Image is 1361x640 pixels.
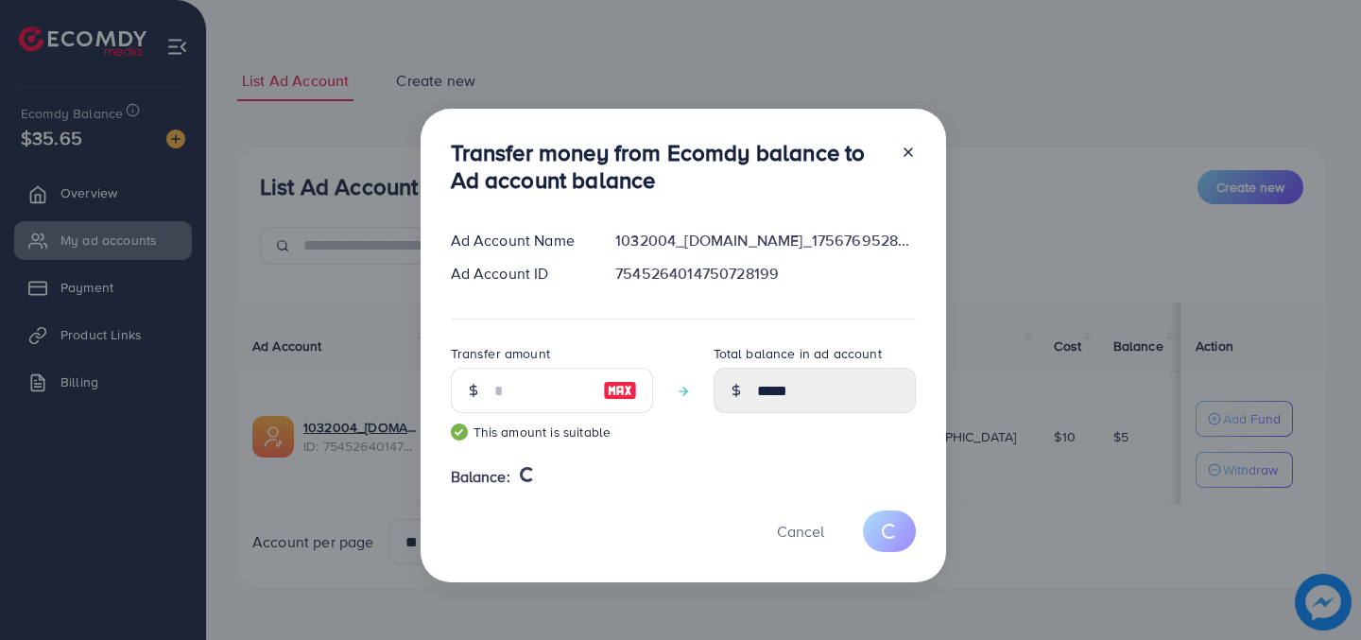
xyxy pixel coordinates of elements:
div: 1032004_[DOMAIN_NAME]_1756769528352 [600,230,930,251]
label: Total balance in ad account [714,344,882,363]
div: Ad Account ID [436,263,601,285]
div: 7545264014750728199 [600,263,930,285]
img: guide [451,424,468,441]
small: This amount is suitable [451,423,653,441]
div: Ad Account Name [436,230,601,251]
span: Cancel [777,521,824,542]
label: Transfer amount [451,344,550,363]
h3: Transfer money from Ecomdy balance to Ad account balance [451,139,886,194]
img: image [603,379,637,402]
button: Cancel [753,510,848,551]
span: Balance: [451,466,510,488]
